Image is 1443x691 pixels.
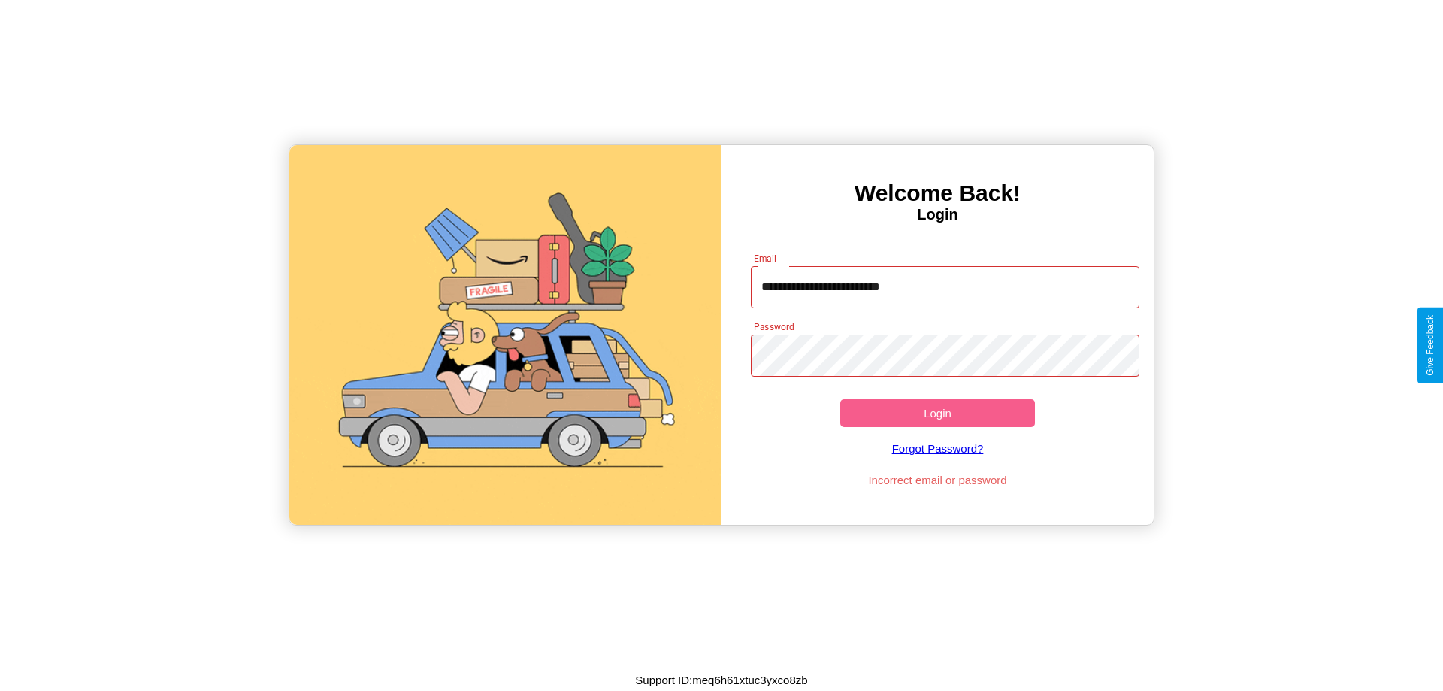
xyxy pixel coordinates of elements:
[754,320,794,333] label: Password
[721,180,1154,206] h3: Welcome Back!
[635,670,807,690] p: Support ID: meq6h61xtuc3yxco8zb
[721,206,1154,223] h4: Login
[1425,315,1435,376] div: Give Feedback
[743,470,1133,490] p: Incorrect email or password
[743,427,1133,470] a: Forgot Password?
[840,399,1035,427] button: Login
[754,252,777,265] label: Email
[289,145,721,525] img: gif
